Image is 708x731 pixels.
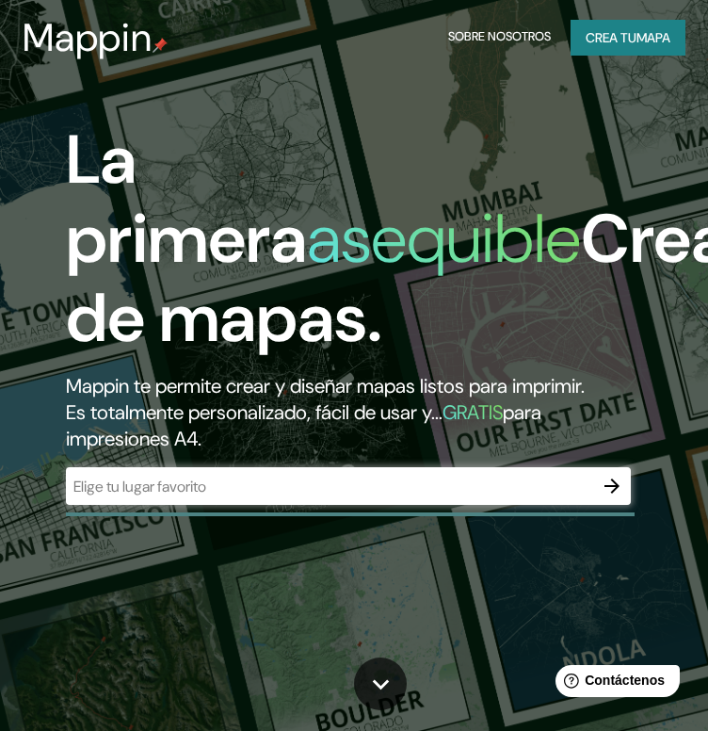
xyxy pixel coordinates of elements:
font: asequible [307,195,581,283]
button: Sobre nosotros [443,20,555,56]
font: Sobre nosotros [448,29,551,45]
font: La primera [66,116,307,283]
font: Es totalmente personalizado, fácil de usar y... [66,399,442,426]
font: para impresiones A4. [66,399,541,452]
button: Crea tumapa [571,20,685,56]
img: pin de mapeo [153,38,168,53]
font: Mappin te permite crear y diseñar mapas listos para imprimir. [66,373,585,399]
font: mapa [636,29,670,46]
iframe: Lanzador de widgets de ayuda [540,658,687,710]
input: Elige tu lugar favorito [66,476,593,497]
font: GRATIS [442,399,503,426]
font: Crea tu [586,29,636,46]
font: Mappin [23,12,153,63]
